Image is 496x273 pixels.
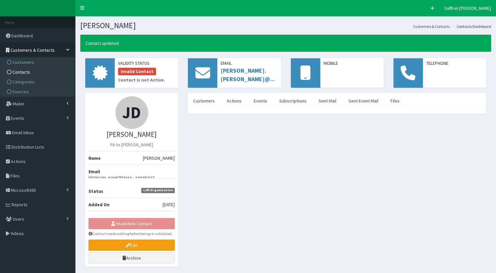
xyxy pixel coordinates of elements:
[444,5,491,11] span: Saffron [PERSON_NAME]
[324,60,380,66] span: Mobile
[11,158,26,164] span: Actions
[80,35,491,52] div: Contact updated
[12,59,34,65] span: Customers
[12,69,30,75] span: Contacts
[11,144,44,150] span: Distribution Lists
[12,130,34,136] span: Email Inbox
[89,240,175,251] a: Edit
[141,188,175,193] span: Left Organisation
[11,187,36,193] span: Microsoft365
[274,94,312,108] a: Subscriptions
[10,230,24,236] span: Videos
[89,175,175,188] span: [PERSON_NAME][EMAIL_ADDRESS][PERSON_NAME][DOMAIN_NAME]
[89,169,100,174] b: Email
[2,67,75,77] a: Contacts
[89,231,175,236] small: Contact needs editing before being re-validated.
[89,202,109,208] b: Added On
[89,155,101,161] b: Name
[221,67,275,83] a: [PERSON_NAME].[PERSON_NAME]@...
[313,94,342,108] a: Sent Mail
[11,33,33,39] span: Dashboard
[89,131,175,138] h3: [PERSON_NAME]
[10,173,20,179] span: Files
[89,141,175,148] p: PA to [PERSON_NAME]
[426,60,483,66] span: Telephone
[2,87,75,97] a: Sources
[221,60,277,66] span: Email
[413,24,450,29] a: Customers & Contacts
[89,188,103,194] b: Status
[450,24,491,29] li: Contacts Dashboard
[2,77,75,87] a: Categories
[11,202,28,208] span: Reports
[385,94,405,108] a: Files
[12,89,29,95] span: Sources
[2,57,75,67] a: Customers
[13,216,24,222] span: Users
[118,68,156,76] span: Invalid Contact
[118,77,175,83] small: Contact is not Active.
[163,201,175,208] span: [DATE]
[11,115,24,121] span: Events
[118,60,175,66] span: Validity Status
[222,94,247,108] a: Actions
[188,94,220,108] a: Customers
[80,21,491,30] h1: [PERSON_NAME]
[343,94,384,108] a: Sent Event Mail
[10,47,55,53] span: Customers & Contacts
[248,94,272,108] a: Events
[12,79,34,85] span: Categories
[89,252,175,264] a: Archive
[13,101,25,107] span: Mailer
[143,155,175,161] span: [PERSON_NAME]
[122,102,141,123] span: JD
